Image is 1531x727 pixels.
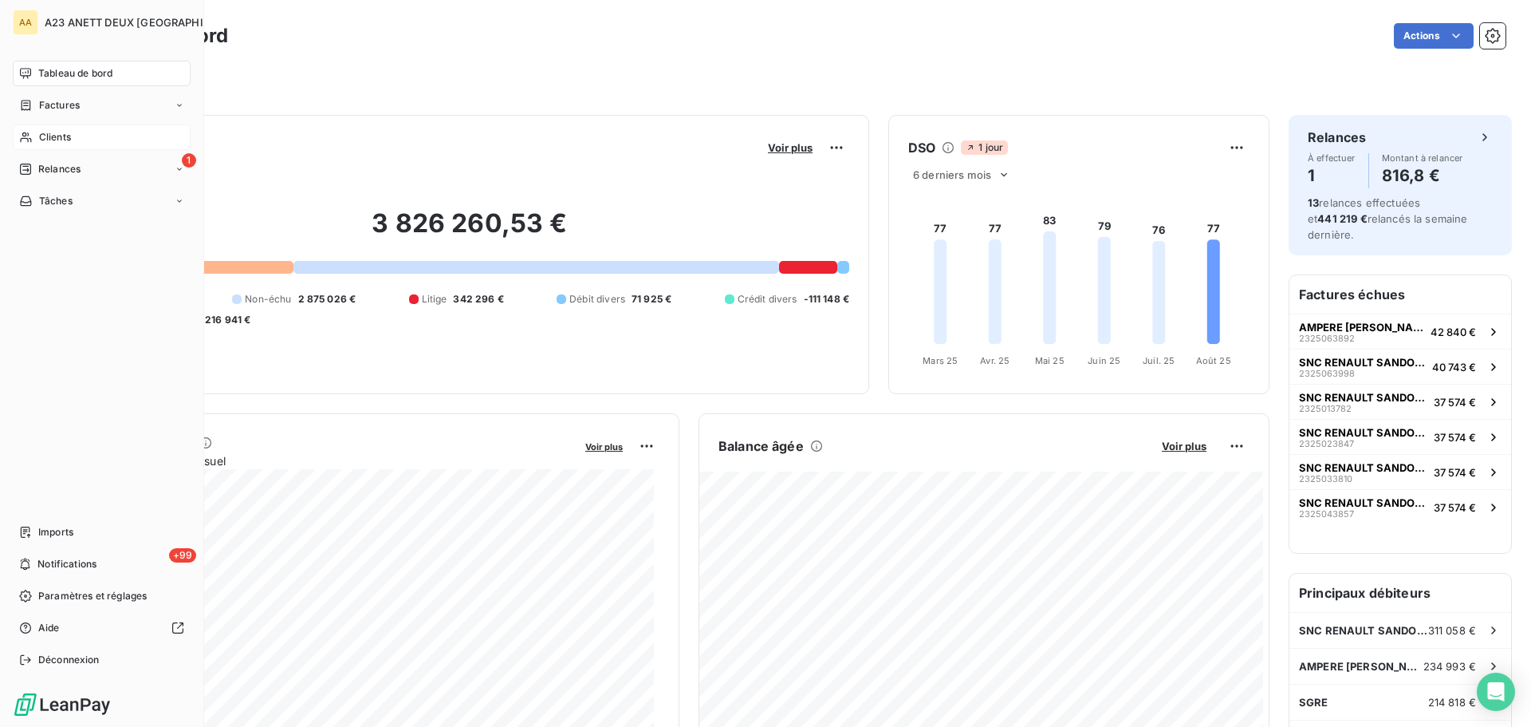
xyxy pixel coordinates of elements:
[1308,196,1319,209] span: 13
[1289,349,1511,384] button: SNC RENAULT SANDOUVILLE232506399840 743 €
[1308,153,1356,163] span: À effectuer
[1382,153,1463,163] span: Montant à relancer
[1299,439,1354,448] span: 2325023847
[453,292,503,306] span: 342 296 €
[1317,212,1367,225] span: 441 219 €
[1382,163,1463,188] h4: 816,8 €
[1289,489,1511,524] button: SNC RENAULT SANDOUVILLE232504385737 574 €
[39,98,80,113] span: Factures
[37,557,96,571] span: Notifications
[1289,454,1511,489] button: SNC RENAULT SANDOUVILLE232503381037 574 €
[182,153,196,168] span: 1
[1428,696,1476,709] span: 214 818 €
[1299,696,1328,709] span: SGRE
[1432,361,1476,373] span: 40 743 €
[1289,384,1511,419] button: SNC RENAULT SANDOUVILLE232501378237 574 €
[738,292,797,306] span: Crédit divers
[1035,355,1065,366] tspan: Mai 25
[1434,466,1476,479] span: 37 574 €
[1289,419,1511,454] button: SNC RENAULT SANDOUVILLE232502384737 574 €
[169,548,196,563] span: +99
[1299,356,1426,369] span: SNC RENAULT SANDOUVILLE
[1289,275,1511,314] h6: Factures échues
[13,93,191,118] a: Factures
[45,16,246,29] span: A23 ANETT DEUX [GEOGRAPHIC_DATA]
[1423,660,1476,673] span: 234 993 €
[718,437,804,456] h6: Balance âgée
[1308,196,1468,241] span: relances effectuées et relancés la semaine dernière.
[13,156,191,182] a: 1Relances
[1289,314,1511,349] button: AMPERE [PERSON_NAME] SAS232506389242 840 €
[1299,509,1354,519] span: 2325043857
[38,653,100,667] span: Déconnexion
[38,589,147,603] span: Paramètres et réglages
[1308,163,1356,188] h4: 1
[1299,321,1424,334] span: AMPERE [PERSON_NAME] SAS
[39,194,73,208] span: Tâches
[1299,334,1355,343] span: 2325063892
[908,138,935,157] h6: DSO
[245,292,291,306] span: Non-échu
[1299,404,1352,413] span: 2325013782
[1299,369,1355,378] span: 2325063998
[13,188,191,214] a: Tâches
[1299,426,1427,439] span: SNC RENAULT SANDOUVILLE
[1434,431,1476,444] span: 37 574 €
[13,692,112,717] img: Logo LeanPay
[1299,624,1428,637] span: SNC RENAULT SANDOUVILLE
[90,207,849,255] h2: 3 826 260,53 €
[1434,396,1476,409] span: 37 574 €
[1196,355,1231,366] tspan: Août 25
[1394,23,1474,49] button: Actions
[804,292,850,306] span: -111 148 €
[38,525,73,539] span: Imports
[1299,461,1427,474] span: SNC RENAULT SANDOUVILLE
[768,141,813,154] span: Voir plus
[980,355,1010,366] tspan: Avr. 25
[13,61,191,86] a: Tableau de bord
[1428,624,1476,637] span: 311 058 €
[39,130,71,144] span: Clients
[1299,474,1352,484] span: 2325033810
[1434,501,1476,514] span: 37 574 €
[1143,355,1175,366] tspan: Juil. 25
[38,66,112,81] span: Tableau de bord
[13,10,38,35] div: AA
[200,313,251,327] span: -216 941 €
[923,355,958,366] tspan: Mars 25
[585,441,623,452] span: Voir plus
[632,292,671,306] span: 71 925 €
[38,162,81,176] span: Relances
[1299,660,1423,673] span: AMPERE [PERSON_NAME] SAS
[1088,355,1120,366] tspan: Juin 25
[1431,326,1476,338] span: 42 840 €
[1157,439,1211,453] button: Voir plus
[422,292,447,306] span: Litige
[13,520,191,545] a: Imports
[1299,391,1427,404] span: SNC RENAULT SANDOUVILLE
[1162,440,1206,452] span: Voir plus
[1289,574,1511,612] h6: Principaux débiteurs
[1308,128,1366,147] h6: Relances
[13,583,191,609] a: Paramètres et réglages
[13,615,191,641] a: Aide
[1477,673,1515,711] div: Open Intercom Messenger
[581,439,628,453] button: Voir plus
[569,292,625,306] span: Débit divers
[913,168,991,181] span: 6 derniers mois
[763,140,817,155] button: Voir plus
[1299,496,1427,509] span: SNC RENAULT SANDOUVILLE
[38,621,60,635] span: Aide
[13,124,191,150] a: Clients
[90,452,574,469] span: Chiffre d'affaires mensuel
[961,140,1008,155] span: 1 jour
[298,292,356,306] span: 2 875 026 €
